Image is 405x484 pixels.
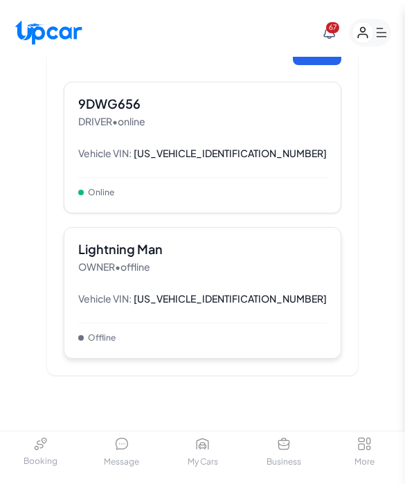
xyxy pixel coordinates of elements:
[78,96,145,111] h3: 9DWG656
[354,456,375,467] span: More
[324,431,405,473] button: More
[78,146,132,161] span: Vehicle VIN:
[88,332,116,344] span: offline
[188,456,218,467] span: My Cars
[78,292,132,306] span: Vehicle VIN:
[88,186,114,199] span: online
[267,456,301,467] span: Business
[243,431,324,473] a: Business
[78,242,163,257] h3: Lightning Man
[81,431,162,473] a: Message
[162,431,243,473] a: My Cars
[14,20,83,45] img: Upcar Logo
[104,456,139,467] span: Message
[78,260,150,273] span: OWNER • offline
[134,292,327,306] span: [US_VEHICLE_IDENTIFICATION_NUMBER]
[24,456,57,467] span: Booking
[326,22,339,33] span: You have new notifications
[134,146,327,161] span: [US_VEHICLE_IDENTIFICATION_NUMBER]
[78,115,145,127] span: DRIVER • online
